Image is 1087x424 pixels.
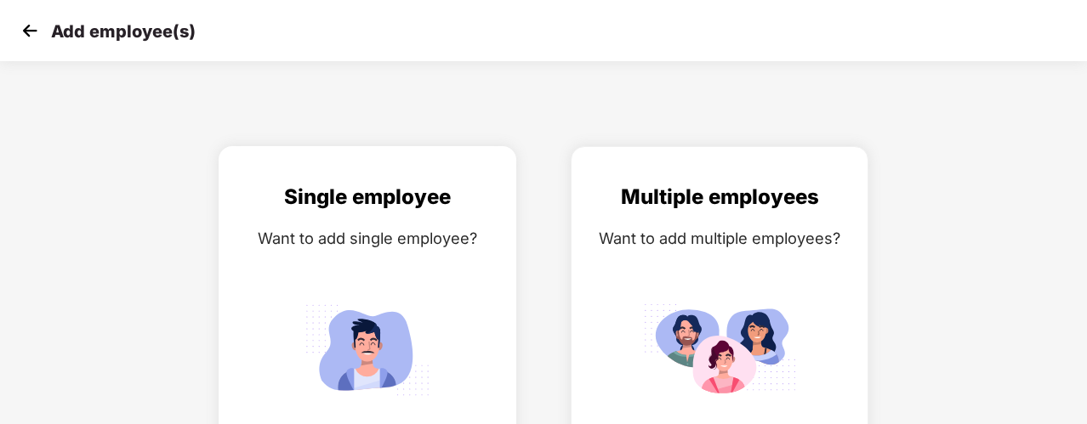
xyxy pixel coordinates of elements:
img: svg+xml;base64,PHN2ZyB4bWxucz0iaHR0cDovL3d3dy53My5vcmcvMjAwMC9zdmciIHdpZHRoPSIzMCIgaGVpZ2h0PSIzMC... [17,18,43,43]
div: Multiple employees [589,181,851,213]
img: svg+xml;base64,PHN2ZyB4bWxucz0iaHR0cDovL3d3dy53My5vcmcvMjAwMC9zdmciIGlkPSJTaW5nbGVfZW1wbG95ZWUiIH... [291,297,444,403]
img: svg+xml;base64,PHN2ZyB4bWxucz0iaHR0cDovL3d3dy53My5vcmcvMjAwMC9zdmciIGlkPSJNdWx0aXBsZV9lbXBsb3llZS... [643,297,796,403]
p: Add employee(s) [51,21,196,42]
div: Want to add single employee? [236,226,498,251]
div: Want to add multiple employees? [589,226,851,251]
div: Single employee [236,181,498,213]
